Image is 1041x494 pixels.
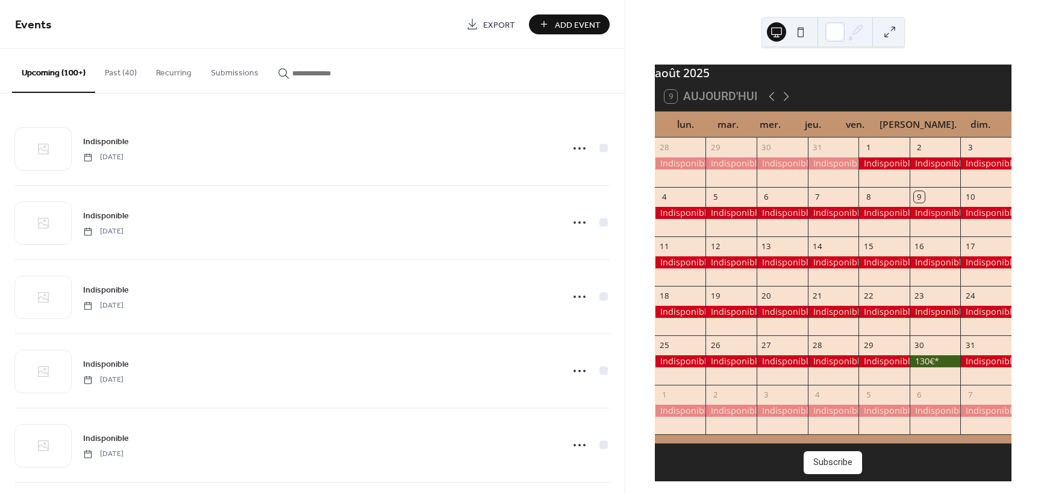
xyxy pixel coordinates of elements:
[965,191,976,202] div: 10
[910,207,961,219] div: Indisponible
[812,340,823,351] div: 28
[863,241,874,252] div: 15
[804,451,862,474] button: Subscribe
[812,191,823,202] div: 7
[808,306,859,318] div: Indisponible
[914,340,925,351] div: 30
[705,157,757,169] div: Indisponible
[705,256,757,268] div: Indisponible
[761,340,772,351] div: 27
[965,390,976,401] div: 7
[960,207,1011,219] div: Indisponible
[659,390,670,401] div: 1
[965,340,976,351] div: 31
[707,112,749,138] div: mar.
[710,290,721,301] div: 19
[914,142,925,153] div: 2
[12,49,95,93] button: Upcoming (100+)
[808,355,859,367] div: Indisponible
[710,340,721,351] div: 26
[757,207,808,219] div: Indisponible
[910,306,961,318] div: Indisponible
[83,284,129,297] span: Indisponible
[457,14,524,34] a: Export
[655,65,1011,82] div: août 2025
[83,152,123,163] span: [DATE]
[83,375,123,385] span: [DATE]
[201,49,268,92] button: Submissions
[83,300,123,311] span: [DATE]
[15,13,52,37] span: Events
[705,207,757,219] div: Indisponible
[555,19,601,31] span: Add Event
[812,290,823,301] div: 21
[761,241,772,252] div: 13
[757,157,808,169] div: Indisponible
[960,157,1011,169] div: Indisponible
[664,112,707,138] div: lun.
[792,112,834,138] div: jeu.
[914,290,925,301] div: 23
[95,49,146,92] button: Past (40)
[858,157,910,169] div: Indisponible
[910,355,961,367] div: 130€*
[659,290,670,301] div: 18
[858,207,910,219] div: Indisponible
[761,390,772,401] div: 3
[83,210,129,223] span: Indisponible
[710,142,721,153] div: 29
[812,390,823,401] div: 4
[965,241,976,252] div: 17
[83,136,129,148] span: Indisponible
[910,157,961,169] div: Indisponible
[858,355,910,367] div: Indisponible
[710,191,721,202] div: 5
[710,390,721,401] div: 2
[914,241,925,252] div: 16
[960,355,1011,367] div: Indisponible
[808,207,859,219] div: Indisponible
[757,405,808,417] div: Indisponible
[757,306,808,318] div: Indisponible
[655,355,706,367] div: Indisponible
[910,256,961,268] div: Indisponible
[960,256,1011,268] div: Indisponible
[83,226,123,237] span: [DATE]
[749,112,792,138] div: mer.
[757,256,808,268] div: Indisponible
[812,241,823,252] div: 14
[812,142,823,153] div: 31
[761,191,772,202] div: 6
[834,112,876,138] div: ven.
[914,390,925,401] div: 6
[960,112,1002,138] div: dim.
[863,340,874,351] div: 29
[659,340,670,351] div: 25
[910,405,961,417] div: Indisponible
[659,241,670,252] div: 11
[529,14,610,34] button: Add Event
[655,256,706,268] div: Indisponible
[761,290,772,301] div: 20
[655,405,706,417] div: Indisponible
[146,49,201,92] button: Recurring
[757,355,808,367] div: Indisponible
[877,112,960,138] div: [PERSON_NAME].
[863,142,874,153] div: 1
[710,241,721,252] div: 12
[808,157,859,169] div: Indisponible
[914,191,925,202] div: 9
[655,306,706,318] div: Indisponible
[705,355,757,367] div: Indisponible
[858,306,910,318] div: Indisponible
[83,357,129,371] a: Indisponible
[858,405,910,417] div: Indisponible
[761,142,772,153] div: 30
[808,405,859,417] div: Indisponible
[659,142,670,153] div: 28
[705,405,757,417] div: Indisponible
[83,209,129,223] a: Indisponible
[83,449,123,460] span: [DATE]
[655,157,706,169] div: Indisponible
